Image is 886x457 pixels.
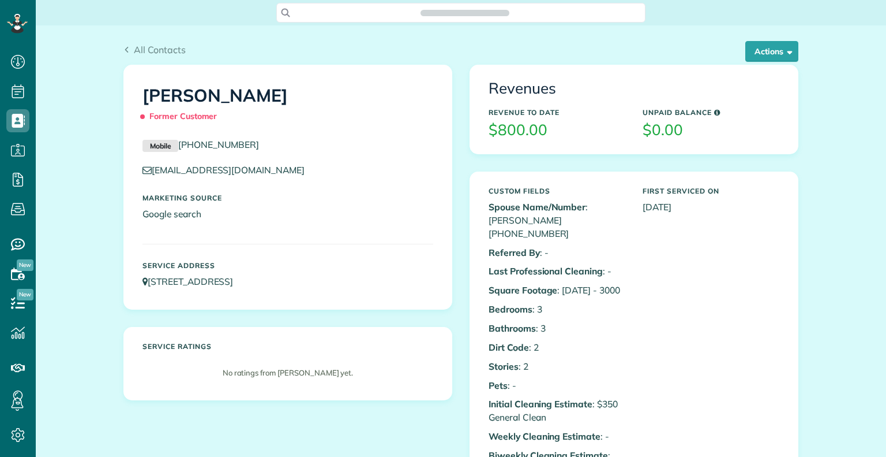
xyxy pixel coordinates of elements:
p: : 2 [489,360,625,373]
p: : - [489,379,625,392]
h5: First Serviced On [643,187,779,195]
h5: Service ratings [142,343,433,350]
span: New [17,289,33,300]
a: Mobile[PHONE_NUMBER] [142,139,259,150]
a: All Contacts [123,43,186,57]
p: : 3 [489,322,625,335]
b: Square Footage [489,284,557,296]
b: Initial Cleaning Estimate [489,398,592,410]
a: [EMAIL_ADDRESS][DOMAIN_NAME] [142,164,316,176]
p: : 2 [489,341,625,354]
b: Spouse Name/Number [489,201,585,213]
h5: Service Address [142,262,433,269]
h5: Unpaid Balance [643,109,779,116]
p: Google search [142,207,433,221]
p: : [PERSON_NAME] [PHONE_NUMBER] [489,200,625,240]
p: : - [489,246,625,259]
b: Weekly Cleaning Estimate [489,430,600,442]
span: All Contacts [134,44,186,55]
h3: Revenues [489,80,779,97]
b: Referred By [489,247,540,258]
b: Stories [489,361,519,372]
button: Actions [745,41,798,62]
b: Last Professional Cleaning [489,265,603,277]
span: Former Customer [142,106,222,127]
b: Bedrooms [489,303,532,315]
p: : 3 [489,303,625,316]
a: [STREET_ADDRESS] [142,276,244,287]
p: [DATE] [643,200,779,214]
p: No ratings from [PERSON_NAME] yet. [148,367,427,378]
h1: [PERSON_NAME] [142,86,433,127]
b: Dirt Code [489,341,529,353]
h3: $0.00 [643,122,779,139]
h5: Revenue to Date [489,109,625,116]
p: : [DATE] - 3000 [489,284,625,297]
b: Pets [489,380,508,391]
p: : - [489,430,625,443]
h3: $800.00 [489,122,625,139]
span: Search ZenMaid… [432,7,497,18]
small: Mobile [142,140,178,153]
p: : $350 General Clean [489,397,625,424]
h5: Marketing Source [142,194,433,202]
b: Bathrooms [489,322,536,334]
h5: Custom Fields [489,187,625,195]
p: : - [489,265,625,278]
span: New [17,259,33,271]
